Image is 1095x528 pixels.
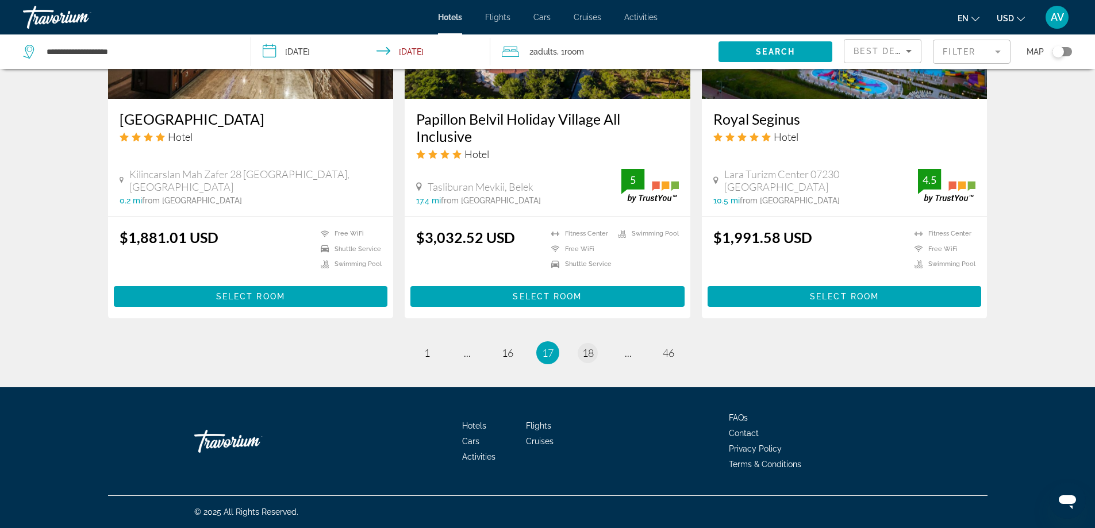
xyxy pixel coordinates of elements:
[410,286,685,307] button: Select Room
[708,286,982,307] button: Select Room
[464,346,471,359] span: ...
[1049,482,1086,519] iframe: Button to launch messaging window
[729,444,782,453] a: Privacy Policy
[621,173,644,187] div: 5
[114,286,388,307] button: Select Room
[542,346,554,359] span: 17
[315,244,382,254] li: Shuttle Service
[251,34,491,69] button: Check-in date: Nov 3, 2025 Check-out date: Nov 13, 2025
[23,2,138,32] a: Travorium
[533,47,557,56] span: Adults
[854,47,913,56] span: Best Deals
[545,229,612,238] li: Fitness Center
[713,130,976,143] div: 5 star Hotel
[114,289,388,302] a: Select Room
[462,452,495,461] a: Activities
[533,13,551,22] a: Cars
[194,507,298,517] span: © 2025 All Rights Reserved.
[526,437,554,446] span: Cruises
[958,14,969,23] span: en
[462,421,486,430] a: Hotels
[582,346,594,359] span: 18
[918,173,941,187] div: 4.5
[729,413,748,422] a: FAQs
[918,169,975,203] img: trustyou-badge.svg
[464,148,489,160] span: Hotel
[713,229,812,246] ins: $1,991.58 USD
[624,13,658,22] a: Activities
[997,14,1014,23] span: USD
[708,289,982,302] a: Select Room
[129,168,382,193] span: Kilincarslan Mah Zafer 28 [GEOGRAPHIC_DATA], [GEOGRAPHIC_DATA]
[854,44,912,58] mat-select: Sort by
[564,47,584,56] span: Room
[909,244,975,254] li: Free WiFi
[810,292,879,301] span: Select Room
[719,41,832,62] button: Search
[663,346,674,359] span: 46
[441,196,541,205] span: from [GEOGRAPHIC_DATA]
[774,130,798,143] span: Hotel
[428,180,533,193] span: Tasliburan Mevkii, Belek
[502,346,513,359] span: 16
[120,196,142,205] span: 0.2 mi
[625,346,632,359] span: ...
[529,44,557,60] span: 2
[574,13,601,22] a: Cruises
[462,437,479,446] a: Cars
[724,168,919,193] span: Lara Turizm Center 07230 [GEOGRAPHIC_DATA]
[958,10,979,26] button: Change language
[120,229,218,246] ins: $1,881.01 USD
[1051,11,1064,23] span: AV
[168,130,193,143] span: Hotel
[713,196,740,205] span: 10.5 mi
[142,196,242,205] span: from [GEOGRAPHIC_DATA]
[315,229,382,238] li: Free WiFi
[545,244,612,254] li: Free WiFi
[416,196,441,205] span: 17.4 mi
[740,196,840,205] span: from [GEOGRAPHIC_DATA]
[424,346,430,359] span: 1
[194,424,309,458] a: Travorium
[545,260,612,269] li: Shuttle Service
[621,169,679,203] img: trustyou-badge.svg
[713,110,976,128] a: Royal Seginus
[410,289,685,302] a: Select Room
[416,229,515,246] ins: $3,032.52 USD
[216,292,285,301] span: Select Room
[513,292,582,301] span: Select Room
[557,44,584,60] span: , 1
[1027,44,1044,60] span: Map
[909,229,975,238] li: Fitness Center
[120,130,382,143] div: 4 star Hotel
[120,110,382,128] a: [GEOGRAPHIC_DATA]
[438,13,462,22] a: Hotels
[729,460,801,469] a: Terms & Conditions
[416,148,679,160] div: 4 star Hotel
[416,110,679,145] a: Papillon Belvil Holiday Village All Inclusive
[1044,47,1072,57] button: Toggle map
[729,429,759,438] a: Contact
[490,34,719,69] button: Travelers: 2 adults, 0 children
[526,421,551,430] a: Flights
[1042,5,1072,29] button: User Menu
[612,229,679,238] li: Swimming Pool
[997,10,1025,26] button: Change currency
[909,260,975,269] li: Swimming Pool
[485,13,510,22] a: Flights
